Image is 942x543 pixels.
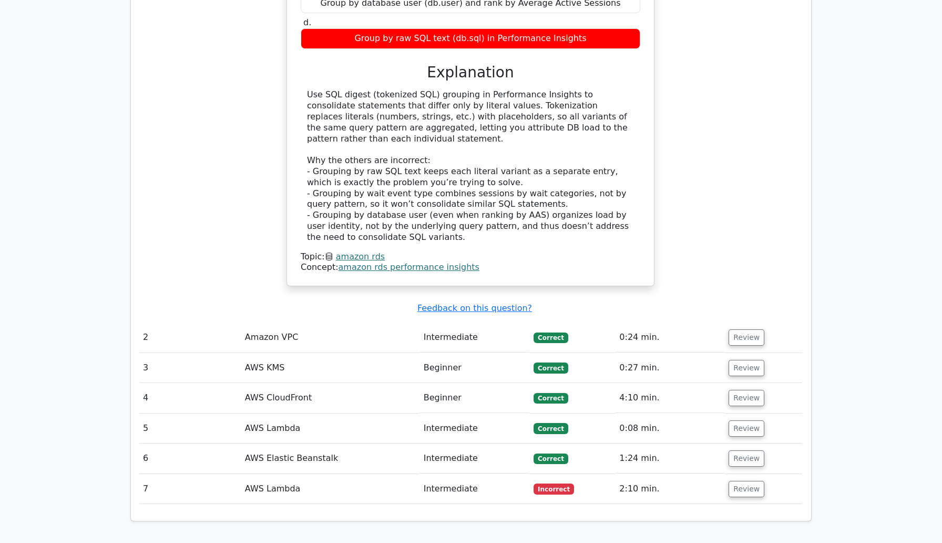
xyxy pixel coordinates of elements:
a: amazon rds [336,252,385,262]
td: Intermediate [419,414,530,444]
td: 1:24 min. [615,444,724,474]
td: AWS Lambda [241,474,419,504]
td: 7 [139,474,241,504]
a: Feedback on this question? [417,303,532,313]
td: Intermediate [419,323,530,353]
td: AWS KMS [241,353,419,383]
button: Review [729,360,764,376]
span: Correct [534,454,568,464]
button: Review [729,450,764,467]
td: 4:10 min. [615,383,724,413]
button: Review [729,390,764,406]
span: Correct [534,333,568,343]
td: Intermediate [419,444,530,474]
td: 3 [139,353,241,383]
td: 2:10 min. [615,474,724,504]
td: 6 [139,444,241,474]
td: Beginner [419,383,530,413]
td: 0:08 min. [615,414,724,444]
td: AWS Elastic Beanstalk [241,444,419,474]
span: d. [303,17,311,27]
td: Amazon VPC [241,323,419,353]
td: 5 [139,414,241,444]
button: Review [729,481,764,497]
div: Group by raw SQL text (db.sql) in Performance Insights [301,28,640,49]
h3: Explanation [307,64,634,82]
span: Incorrect [534,484,574,494]
td: Beginner [419,353,530,383]
td: 2 [139,323,241,353]
button: Review [729,329,764,346]
span: Correct [534,363,568,373]
span: Correct [534,423,568,434]
div: Topic: [301,252,640,263]
a: amazon rds performance insights [339,262,479,272]
td: 4 [139,383,241,413]
td: AWS CloudFront [241,383,419,413]
td: Intermediate [419,474,530,504]
div: Use SQL digest (tokenized SQL) grouping in Performance Insights to consolidate statements that di... [307,89,634,243]
td: AWS Lambda [241,414,419,444]
span: Correct [534,393,568,404]
td: 0:27 min. [615,353,724,383]
button: Review [729,420,764,437]
td: 0:24 min. [615,323,724,353]
div: Concept: [301,262,640,273]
